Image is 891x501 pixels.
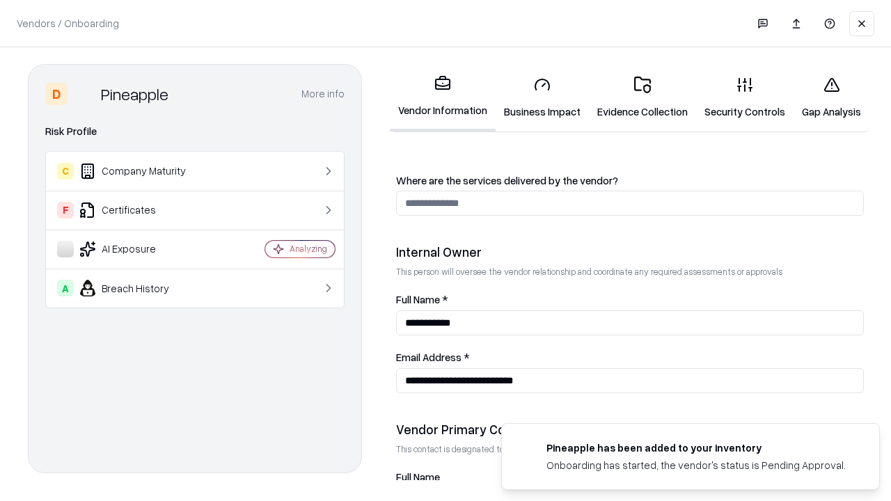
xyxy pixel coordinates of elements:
[45,83,68,105] div: D
[57,163,74,180] div: C
[45,123,345,140] div: Risk Profile
[396,472,864,482] label: Full Name
[73,83,95,105] img: Pineapple
[390,64,496,132] a: Vendor Information
[57,280,223,296] div: Breach History
[57,163,223,180] div: Company Maturity
[396,352,864,363] label: Email Address *
[57,202,223,218] div: Certificates
[546,458,846,472] div: Onboarding has started, the vendor's status is Pending Approval.
[396,266,864,278] p: This person will oversee the vendor relationship and coordinate any required assessments or appro...
[301,81,345,106] button: More info
[589,65,696,130] a: Evidence Collection
[57,280,74,296] div: A
[396,421,864,438] div: Vendor Primary Contact
[396,443,864,455] p: This contact is designated to receive the assessment request from Shift
[396,294,864,305] label: Full Name *
[396,244,864,260] div: Internal Owner
[57,202,74,218] div: F
[496,65,589,130] a: Business Impact
[101,83,168,105] div: Pineapple
[17,16,119,31] p: Vendors / Onboarding
[519,440,535,457] img: pineappleenergy.com
[794,65,869,130] a: Gap Analysis
[696,65,794,130] a: Security Controls
[57,241,223,257] div: AI Exposure
[396,175,864,186] label: Where are the services delivered by the vendor?
[546,440,846,455] div: Pineapple has been added to your inventory
[290,243,327,255] div: Analyzing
